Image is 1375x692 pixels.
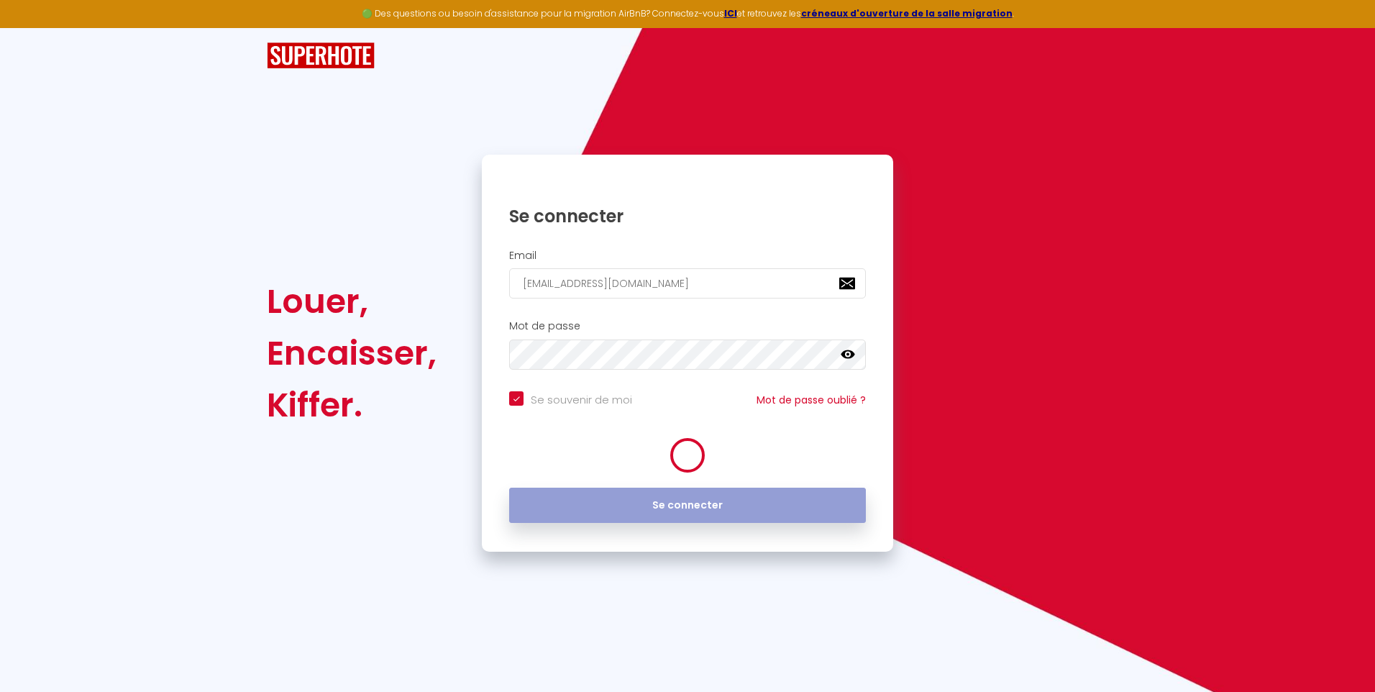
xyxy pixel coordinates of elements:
[509,320,866,332] h2: Mot de passe
[509,250,866,262] h2: Email
[267,276,437,327] div: Louer,
[509,205,866,227] h1: Se connecter
[12,6,55,49] button: Ouvrir le widget de chat LiveChat
[724,7,737,19] a: ICI
[509,268,866,299] input: Ton Email
[267,327,437,379] div: Encaisser,
[267,42,375,69] img: SuperHote logo
[267,379,437,431] div: Kiffer.
[757,393,866,407] a: Mot de passe oublié ?
[801,7,1013,19] a: créneaux d'ouverture de la salle migration
[509,488,866,524] button: Se connecter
